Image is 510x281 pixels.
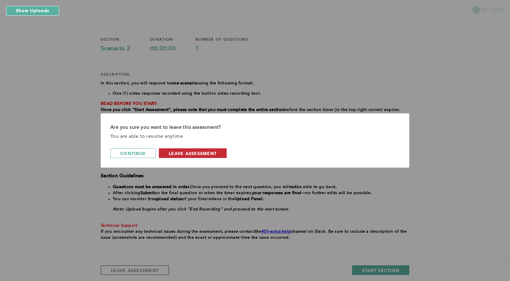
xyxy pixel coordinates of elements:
div: You are able to resume anytime [110,132,400,141]
span: leave assessment [169,150,217,156]
span: continue [120,150,146,156]
button: continue [110,148,156,158]
div: Are you sure you want to leave this assessment? [110,123,400,132]
button: Show Uploads [6,6,59,16]
button: leave assessment [159,148,227,158]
